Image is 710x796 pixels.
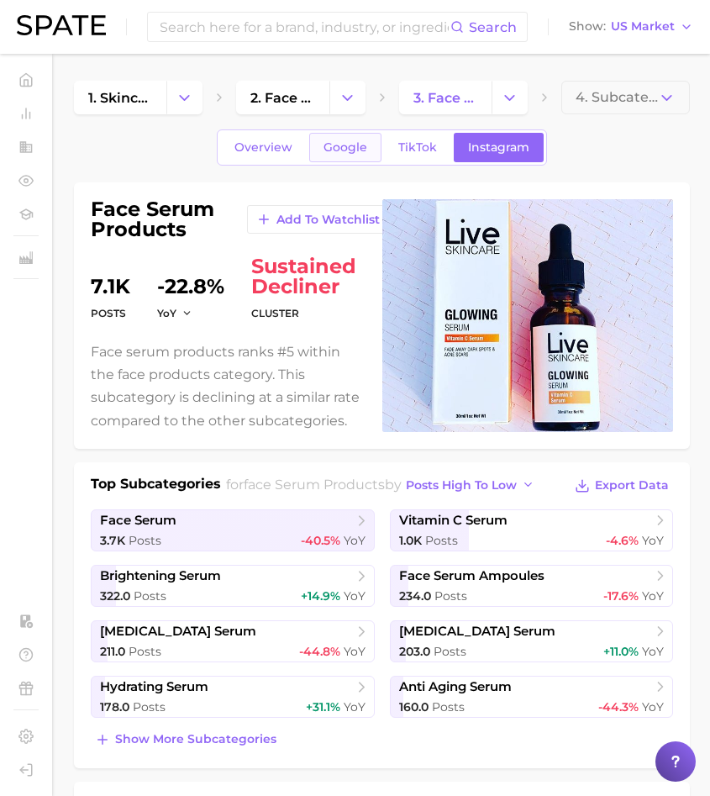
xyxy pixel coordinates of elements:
[17,15,106,35] img: SPATE
[301,533,340,548] span: -40.5%
[276,213,380,227] span: Add to Watchlist
[611,22,675,31] span: US Market
[642,588,664,604] span: YoY
[399,644,430,659] span: 203.0
[157,256,224,297] dd: -22.8%
[569,22,606,31] span: Show
[344,699,366,714] span: YoY
[100,699,129,714] span: 178.0
[571,474,673,498] button: Export Data
[91,303,130,324] dt: Posts
[100,533,125,548] span: 3.7k
[323,140,367,155] span: Google
[247,205,408,234] button: Add to Watchlist
[13,757,39,783] a: Log out. Currently logged in with e-mail mzreik@lashcoholding.com.
[425,533,458,548] span: Posts
[91,676,375,718] a: hydrating serum178.0 Posts+31.1% YoY
[344,533,366,548] span: YoY
[91,256,130,297] dd: 7.1k
[157,306,193,320] button: YoY
[561,81,690,114] button: 4. Subcategory
[469,19,517,35] span: Search
[100,679,208,695] span: hydrating serum
[399,588,431,604] span: 234.0
[251,303,362,324] dt: cluster
[390,620,674,662] a: [MEDICAL_DATA] serum203.0 Posts+11.0% YoY
[406,478,517,493] span: posts high to low
[250,90,314,106] span: 2. face products
[91,340,362,432] p: Face serum products ranks #5 within the face products category. This subcategory is declining at ...
[642,699,664,714] span: YoY
[399,699,429,714] span: 160.0
[492,81,528,114] button: Change Category
[595,478,669,493] span: Export Data
[100,644,125,659] span: 211.0
[390,676,674,718] a: anti aging serum160.0 Posts-44.3% YoY
[306,699,340,714] span: +31.1%
[390,509,674,551] a: vitamin c serum1.0k Posts-4.6% YoY
[565,16,697,38] button: ShowUS Market
[399,81,492,114] a: 3. face serum products
[74,81,166,114] a: 1. skincare
[158,13,450,41] input: Search here for a brand, industry, or ingredient
[220,133,307,162] a: Overview
[236,81,329,114] a: 2. face products
[399,533,422,548] span: 1.0k
[329,81,366,114] button: Change Category
[413,90,477,106] span: 3. face serum products
[115,732,276,746] span: Show more subcategories
[399,568,544,584] span: face serum ampoules
[402,474,539,497] button: posts high to low
[100,513,176,529] span: face serum
[606,533,639,548] span: -4.6%
[226,477,539,493] span: for by
[576,90,658,105] span: 4. Subcategory
[133,699,166,714] span: Posts
[100,568,221,584] span: brightening serum
[603,588,639,604] span: -17.6%
[299,644,340,659] span: -44.8%
[91,474,221,499] h1: Top Subcategories
[603,644,639,659] span: +11.0%
[434,588,467,604] span: Posts
[399,679,512,695] span: anti aging serum
[91,565,375,607] a: brightening serum322.0 Posts+14.9% YoY
[234,140,292,155] span: Overview
[91,728,281,751] button: Show more subcategories
[129,533,161,548] span: Posts
[390,565,674,607] a: face serum ampoules234.0 Posts-17.6% YoY
[157,306,176,320] span: YoY
[598,699,639,714] span: -44.3%
[434,644,466,659] span: Posts
[399,513,508,529] span: vitamin c serum
[642,533,664,548] span: YoY
[134,588,166,604] span: Posts
[432,699,465,714] span: Posts
[468,140,529,155] span: Instagram
[384,133,451,162] a: TikTok
[309,133,381,162] a: Google
[244,477,385,493] span: face serum products
[100,624,256,640] span: [MEDICAL_DATA] serum
[100,588,130,604] span: 322.0
[166,81,202,114] button: Change Category
[251,256,362,297] span: sustained decliner
[399,624,555,640] span: [MEDICAL_DATA] serum
[129,644,161,659] span: Posts
[91,199,234,240] h1: face serum products
[91,620,375,662] a: [MEDICAL_DATA] serum211.0 Posts-44.8% YoY
[398,140,437,155] span: TikTok
[88,90,152,106] span: 1. skincare
[454,133,544,162] a: Instagram
[301,588,340,604] span: +14.9%
[344,644,366,659] span: YoY
[344,588,366,604] span: YoY
[91,509,375,551] a: face serum3.7k Posts-40.5% YoY
[642,644,664,659] span: YoY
